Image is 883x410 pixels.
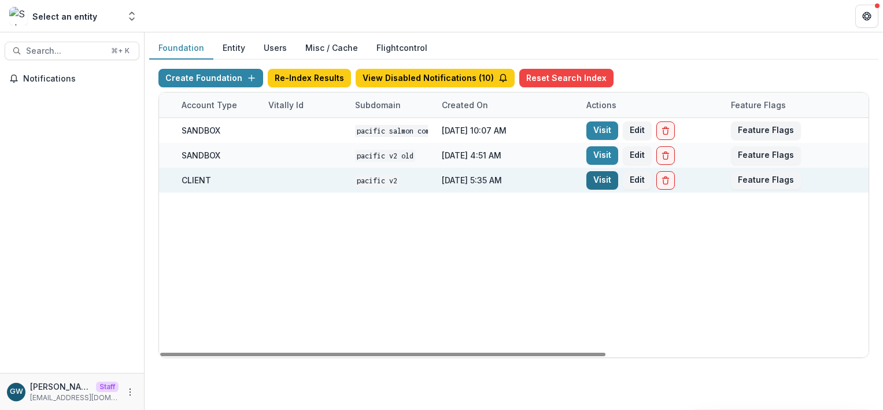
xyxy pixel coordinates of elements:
div: [DATE] 4:51 AM [435,143,579,168]
button: Create Foundation [158,69,263,87]
button: Feature Flags [731,146,801,165]
div: Subdomain [348,93,435,117]
a: Visit [586,121,618,140]
button: Get Help [855,5,878,28]
div: [DATE] 5:35 AM [435,168,579,193]
div: Account Type [175,99,244,111]
div: Actions [579,93,724,117]
div: Created on [435,93,579,117]
div: Account Type [175,93,261,117]
button: Delete Foundation [656,121,675,140]
div: Vitally Id [261,93,348,117]
div: Feature Flags [724,93,869,117]
p: [EMAIL_ADDRESS][DOMAIN_NAME] [30,393,119,403]
div: ⌘ + K [109,45,132,57]
div: Actions [579,99,623,111]
button: Search... [5,42,139,60]
div: Grace Willig [10,388,23,396]
button: Delete Foundation [656,171,675,190]
div: Subdomain [348,99,408,111]
code: Pacific V2 [355,175,399,187]
div: Select an entity [32,10,97,23]
a: Flightcontrol [376,42,427,54]
span: Notifications [23,74,135,84]
code: Pacific V2 Old [355,150,415,162]
span: Search... [26,46,104,56]
button: Edit [623,146,652,165]
a: Visit [586,171,618,190]
button: Foundation [149,37,213,60]
button: Notifications [5,69,139,88]
div: Feature Flags [724,99,793,111]
button: Edit [623,171,652,190]
button: Delete Foundation [656,146,675,165]
p: [PERSON_NAME] [30,381,91,393]
button: View Disabled Notifications (10) [356,69,515,87]
div: [DATE] 10:07 AM [435,118,579,143]
div: Created on [435,99,495,111]
img: Select an entity [9,7,28,25]
div: CLIENT [182,174,211,186]
button: More [123,385,137,399]
div: SANDBOX [182,124,220,136]
button: Feature Flags [731,171,801,190]
div: Vitally Id [261,99,311,111]
button: Edit [623,121,652,140]
button: Reset Search Index [519,69,614,87]
a: Visit [586,146,618,165]
p: Staff [96,382,119,392]
button: Misc / Cache [296,37,367,60]
button: Entity [213,37,254,60]
button: Open entity switcher [124,5,140,28]
code: Pacific Salmon Commission DEMO [355,125,480,137]
button: Feature Flags [731,121,801,140]
button: Users [254,37,296,60]
button: Re-Index Results [268,69,351,87]
div: SANDBOX [182,149,220,161]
